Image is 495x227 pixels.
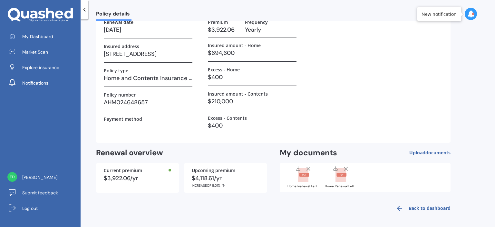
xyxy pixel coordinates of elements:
[208,43,261,48] label: Insured amount - Home
[192,168,259,173] div: Upcoming premium
[208,97,296,106] h3: $210,000
[22,80,48,86] span: Notifications
[208,25,240,35] h3: $3,922.06
[5,186,81,199] a: Submit feedback
[104,116,142,122] label: Payment method
[22,33,53,40] span: My Dashboard
[208,48,296,58] h3: $694,600
[104,73,192,83] h3: Home and Contents Insurance Package
[192,183,212,188] span: INCREASE OF
[5,77,81,89] a: Notifications
[325,185,357,188] div: Home Renewal Letter AHM024648657.pdf
[208,19,228,25] label: Premium
[208,121,296,130] h3: $400
[280,148,337,158] h2: My documents
[208,72,296,82] h3: $400
[5,61,81,74] a: Explore insurance
[208,67,240,72] label: Excess - Home
[422,11,457,17] div: New notification
[104,175,171,181] div: $3,922.06/yr
[104,49,192,59] h3: [STREET_ADDRESS]
[96,11,131,19] span: Policy details
[5,30,81,43] a: My Dashboard
[22,174,57,181] span: [PERSON_NAME]
[7,172,17,182] img: cd48322cc77559f6fdb5dbb82d417467
[104,68,128,73] label: Policy type
[212,183,220,188] span: 5.01%
[392,201,451,216] a: Back to dashboard
[409,148,451,158] button: Uploaddocuments
[22,49,48,55] span: Market Scan
[22,190,58,196] span: Submit feedback
[22,64,59,71] span: Explore insurance
[5,202,81,215] a: Log out
[104,44,139,49] label: Insured address
[104,92,136,98] label: Policy number
[208,115,247,121] label: Excess - Contents
[96,148,267,158] h2: Renewal overview
[104,168,171,173] div: Current premium
[22,205,38,212] span: Log out
[104,19,133,25] label: Renewal date
[287,185,320,188] div: Home Renewal Letter AHM024648657.pdf
[409,150,451,155] span: Upload
[192,175,259,188] div: $4,118.61/yr
[208,91,268,97] label: Insured amount - Contents
[5,171,81,184] a: [PERSON_NAME]
[245,25,296,35] h3: Yearly
[104,25,192,35] h3: [DATE]
[245,19,268,25] label: Frequency
[425,150,451,156] span: documents
[104,98,192,107] h3: AHM024648657
[5,46,81,58] a: Market Scan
